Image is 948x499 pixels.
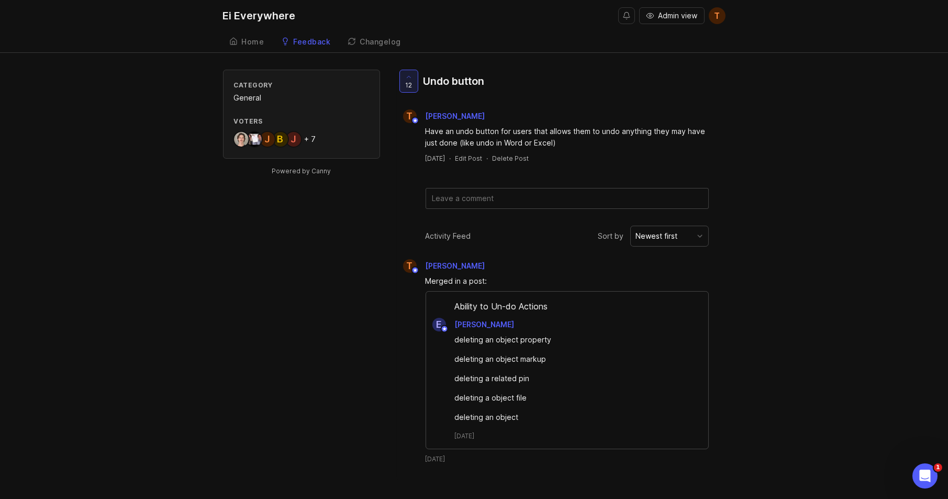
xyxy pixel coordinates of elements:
[455,154,483,163] div: Edit Post
[397,109,494,123] a: T[PERSON_NAME]
[294,38,331,46] div: Feedback
[360,38,401,46] div: Changelog
[618,7,635,24] button: Notifications
[426,154,445,162] time: [DATE]
[598,230,624,242] span: Sort by
[659,10,698,21] span: Admin view
[341,31,408,53] a: Changelog
[455,431,475,440] time: [DATE]
[426,261,485,270] span: [PERSON_NAME]
[432,318,446,331] div: E
[636,230,678,242] div: Newest first
[487,154,488,163] div: ·
[272,131,289,148] div: b
[455,320,515,329] span: [PERSON_NAME]
[714,9,720,22] span: T
[455,373,692,384] div: deleting a related pin
[305,136,316,143] div: + 7
[426,112,485,120] span: [PERSON_NAME]
[270,165,332,177] a: Powered by Canny
[709,7,726,24] button: T
[426,230,471,242] div: Activity Feed
[223,10,296,21] div: Ei Everywhere
[234,81,369,90] div: Category
[234,132,249,147] img: August Foster
[426,318,523,331] a: E[PERSON_NAME]
[639,7,705,24] button: Admin view
[397,259,494,273] a: T[PERSON_NAME]
[450,154,451,163] div: ·
[493,154,529,163] div: Delete Post
[399,70,418,93] button: 12
[234,92,369,104] div: General
[403,259,417,273] div: T
[426,154,445,163] a: [DATE]
[423,74,485,88] div: Undo button
[455,392,692,404] div: deleting a object file
[405,81,412,90] span: 12
[426,275,709,287] div: Merged in a post:
[455,334,692,346] div: deleting an object property
[403,109,417,123] div: T
[934,463,942,472] span: 1
[426,300,708,318] div: Ability to Un-do Actions
[455,353,692,365] div: deleting an object markup
[259,131,276,148] div: J
[242,38,264,46] div: Home
[426,454,445,463] time: [DATE]
[455,412,692,423] div: deleting an object
[275,31,337,53] a: Feedback
[912,463,938,489] iframe: Intercom live chat
[411,267,419,274] img: member badge
[285,131,302,148] div: J
[223,31,271,53] a: Home
[426,126,709,149] div: Have an undo button for users that allows them to undo anything they may have just done (like und...
[247,132,262,147] img: Cole Clabough
[440,325,448,333] img: member badge
[411,117,419,125] img: member badge
[234,117,369,126] div: Voters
